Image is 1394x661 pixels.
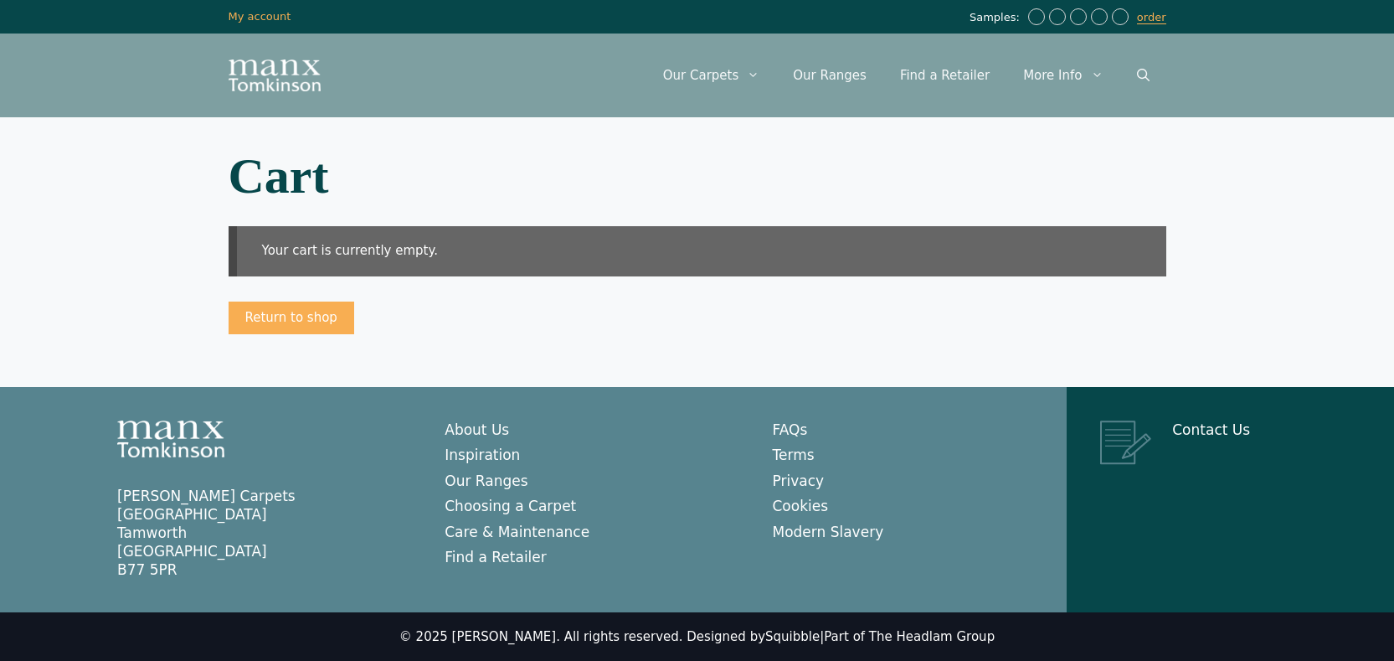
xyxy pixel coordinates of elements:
a: Our Ranges [445,473,527,489]
h1: Cart [229,151,1166,201]
a: Care & Maintenance [445,524,589,540]
a: Contact Us [1172,421,1250,438]
a: Part of The Headlam Group [824,629,995,644]
nav: Primary [646,50,1166,101]
a: Privacy [773,473,825,489]
a: order [1137,11,1166,24]
div: © 2025 [PERSON_NAME]. All rights reserved. Designed by | [399,629,995,646]
a: Choosing a Carpet [445,498,576,514]
a: Terms [773,447,815,463]
a: Find a Retailer [445,549,547,565]
a: Our Ranges [776,50,883,101]
a: More Info [1006,50,1119,101]
img: Manx Tomkinson [229,59,321,91]
a: Cookies [773,498,829,514]
a: My account [229,10,291,23]
a: Modern Slavery [773,524,884,540]
img: Manx Tomkinson Logo [117,421,224,457]
span: Samples: [970,11,1024,25]
a: Our Carpets [646,50,777,101]
p: [PERSON_NAME] Carpets [GEOGRAPHIC_DATA] Tamworth [GEOGRAPHIC_DATA] B77 5PR [117,487,411,579]
a: Find a Retailer [883,50,1006,101]
a: FAQs [773,421,808,438]
a: Squibble [765,629,820,644]
a: About Us [445,421,509,438]
a: Return to shop [229,302,354,335]
a: Inspiration [445,447,520,463]
a: Open Search Bar [1120,50,1166,101]
div: Your cart is currently empty. [229,226,1166,276]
